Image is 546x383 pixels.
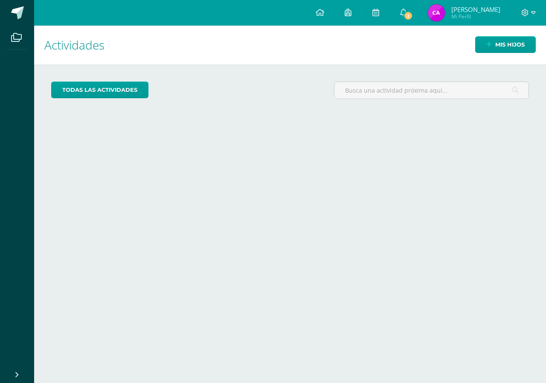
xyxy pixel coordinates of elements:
span: [PERSON_NAME] [451,5,500,14]
a: Mis hijos [475,36,536,53]
h1: Actividades [44,26,536,64]
input: Busca una actividad próxima aquí... [334,82,529,99]
a: todas las Actividades [51,82,148,98]
span: 2 [404,11,413,20]
span: Mis hijos [495,37,525,53]
span: Mi Perfil [451,13,500,20]
img: 386326765ab7d4a173a90e2fe536d655.png [428,4,445,21]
